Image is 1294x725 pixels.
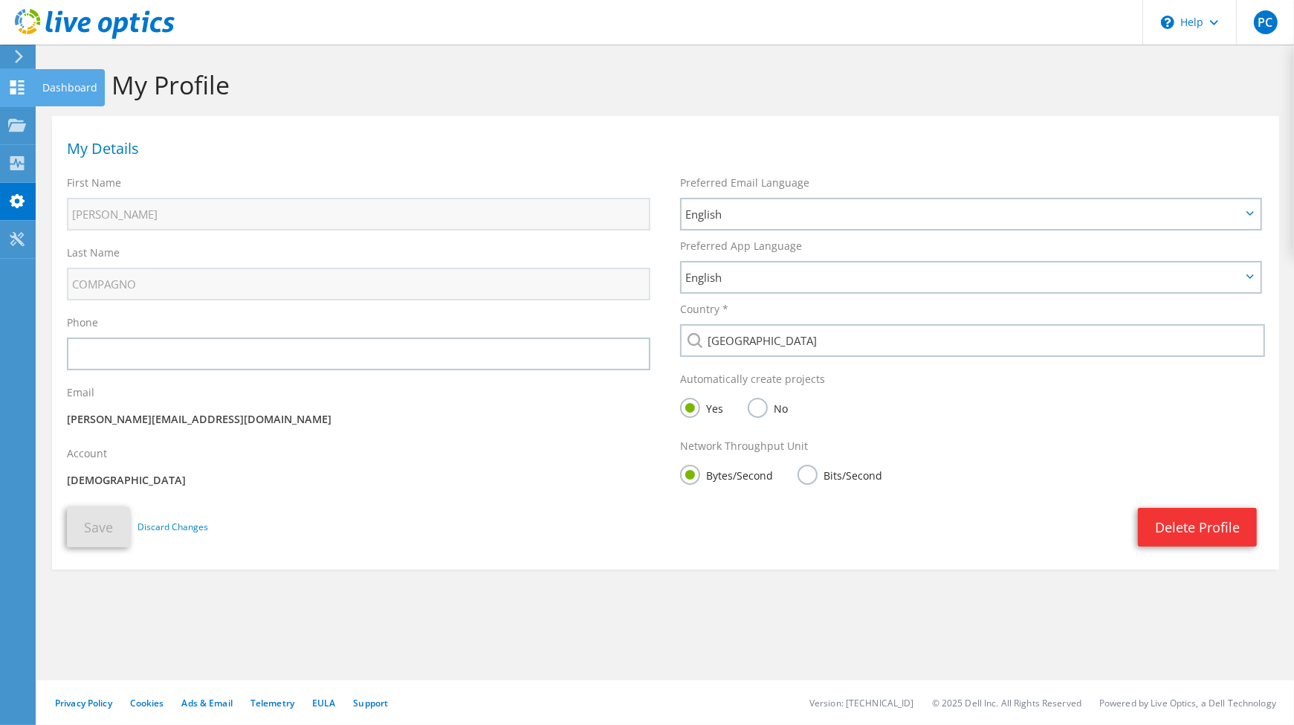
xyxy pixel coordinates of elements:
label: Last Name [67,245,120,260]
li: Version: [TECHNICAL_ID] [809,697,914,709]
a: Support [353,697,388,709]
label: Country * [680,302,728,317]
li: Powered by Live Optics, a Dell Technology [1099,697,1276,709]
label: Network Throughput Unit [680,439,808,454]
label: Preferred App Language [680,239,802,254]
a: Privacy Policy [55,697,112,709]
a: Cookies [130,697,164,709]
label: No [748,398,788,416]
a: Delete Profile [1138,508,1257,547]
label: First Name [67,175,121,190]
label: Automatically create projects [680,372,825,387]
span: English [685,268,1241,286]
span: PC [1254,10,1278,34]
a: EULA [312,697,335,709]
li: © 2025 Dell Inc. All Rights Reserved [932,697,1081,709]
button: Save [67,507,130,547]
h1: My Details [67,141,1257,156]
span: English [685,205,1241,223]
label: Phone [67,315,98,330]
svg: \n [1161,16,1174,29]
label: Yes [680,398,723,416]
p: [DEMOGRAPHIC_DATA] [67,472,650,489]
a: Telemetry [250,697,294,709]
label: Account [67,446,107,461]
div: Dashboard [35,69,105,106]
p: [PERSON_NAME][EMAIL_ADDRESS][DOMAIN_NAME] [67,411,650,428]
a: Discard Changes [138,519,208,535]
label: Bytes/Second [680,465,773,483]
a: Ads & Email [182,697,233,709]
h1: Edit My Profile [59,69,1264,100]
label: Preferred Email Language [680,175,809,190]
label: Bits/Second [798,465,882,483]
label: Email [67,385,94,400]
